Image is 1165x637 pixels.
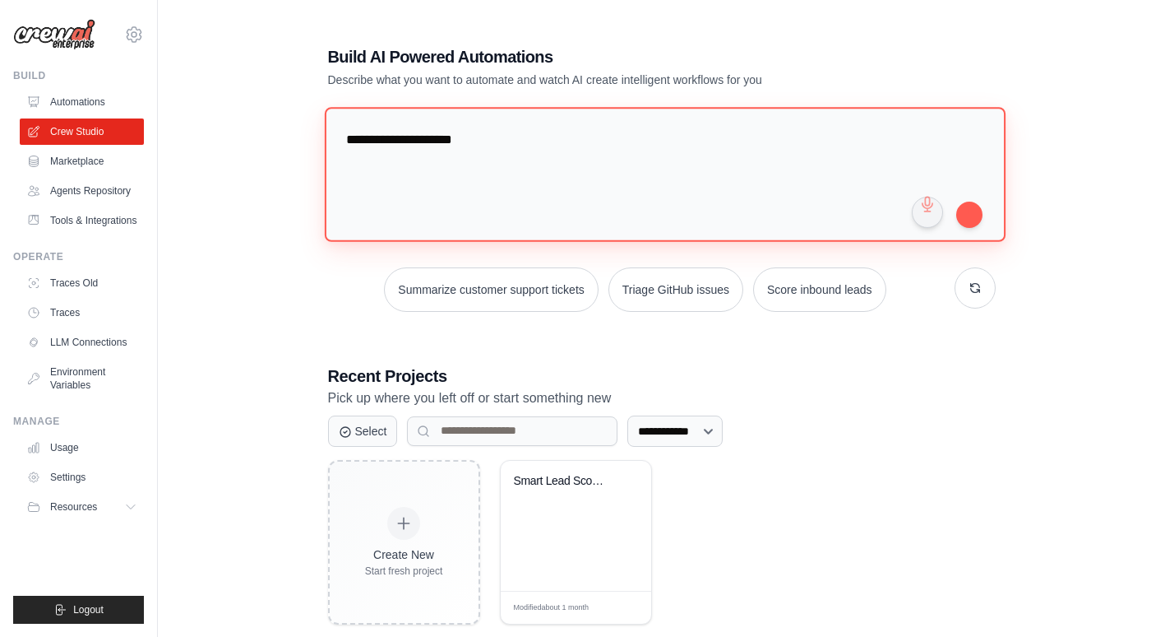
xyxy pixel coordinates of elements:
[50,500,97,514] span: Resources
[20,178,144,204] a: Agents Repository
[514,474,613,489] div: Smart Lead Scoring & Routing System
[20,494,144,520] button: Resources
[384,267,598,312] button: Summarize customer support tickets
[13,250,144,263] div: Operate
[73,603,104,616] span: Logout
[20,464,144,491] a: Settings
[365,546,443,563] div: Create New
[20,119,144,145] a: Crew Studio
[13,69,144,82] div: Build
[20,148,144,174] a: Marketplace
[955,267,996,309] button: Get new suggestions
[328,45,881,68] h1: Build AI Powered Automations
[1083,558,1165,637] iframe: Chat Widget
[20,270,144,296] a: Traces Old
[328,72,881,88] p: Describe what you want to automate and watch AI create intelligent workflows for you
[514,602,589,614] span: Modified about 1 month
[20,435,144,461] a: Usage
[753,267,886,312] button: Score inbound leads
[365,565,443,578] div: Start fresh project
[13,19,95,50] img: Logo
[328,388,996,409] p: Pick up where you left off or start something new
[20,359,144,398] a: Environment Variables
[20,207,144,234] a: Tools & Integrations
[13,596,144,624] button: Logout
[912,197,943,228] button: Click to speak your automation idea
[20,300,144,326] a: Traces
[20,89,144,115] a: Automations
[328,365,996,388] h3: Recent Projects
[608,267,743,312] button: Triage GitHub issues
[612,602,626,614] span: Edit
[13,415,144,428] div: Manage
[20,329,144,356] a: LLM Connections
[328,416,398,447] button: Select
